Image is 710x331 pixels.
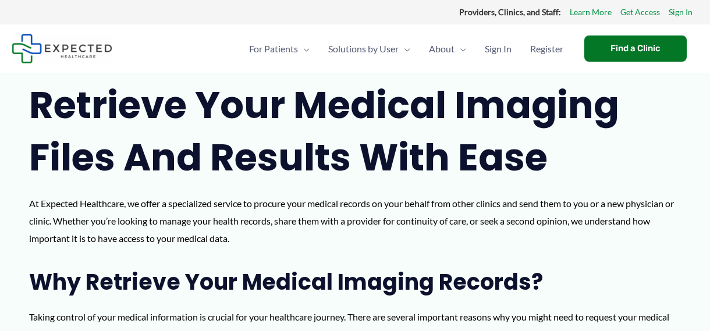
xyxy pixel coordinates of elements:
[29,195,681,247] p: At Expected Healthcare, we offer a specialized service to procure your medical records on your be...
[530,29,563,69] span: Register
[29,79,681,183] h1: Retrieve Your Medical Imaging Files and Results with Ease
[328,29,399,69] span: Solutions by User
[459,7,561,17] strong: Providers, Clinics, and Staff:
[521,29,573,69] a: Register
[475,29,521,69] a: Sign In
[620,5,660,20] a: Get Access
[29,268,681,296] h2: Why Retrieve Your Medical Imaging Records?
[420,29,475,69] a: AboutMenu Toggle
[240,29,319,69] a: For PatientsMenu Toggle
[240,29,573,69] nav: Primary Site Navigation
[249,29,298,69] span: For Patients
[669,5,693,20] a: Sign In
[455,29,466,69] span: Menu Toggle
[298,29,310,69] span: Menu Toggle
[319,29,420,69] a: Solutions by UserMenu Toggle
[485,29,512,69] span: Sign In
[12,34,112,63] img: Expected Healthcare Logo - side, dark font, small
[429,29,455,69] span: About
[399,29,410,69] span: Menu Toggle
[584,35,687,62] a: Find a Clinic
[570,5,612,20] a: Learn More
